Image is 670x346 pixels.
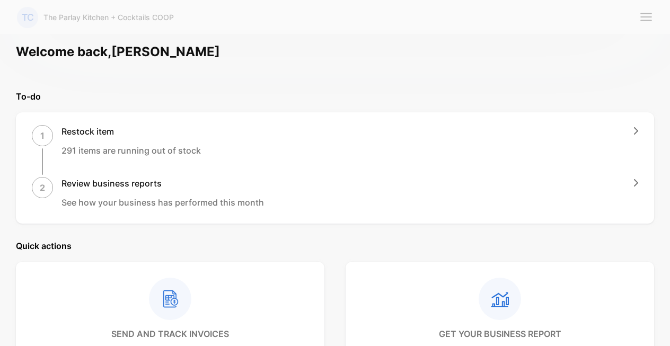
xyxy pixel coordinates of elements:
[61,177,264,190] h1: Review business reports
[16,90,654,103] p: To-do
[61,125,201,138] h1: Restock item
[40,129,45,142] p: 1
[40,181,45,194] p: 2
[16,239,654,252] p: Quick actions
[22,11,34,24] p: TC
[43,12,174,23] p: The Parlay Kitchen + Cocktails COOP
[439,327,561,340] p: get your business report
[61,144,201,157] p: 291 items are running out of stock
[111,327,229,340] p: send and track invoices
[16,42,220,61] h1: Welcome back, [PERSON_NAME]
[61,196,264,209] p: See how your business has performed this month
